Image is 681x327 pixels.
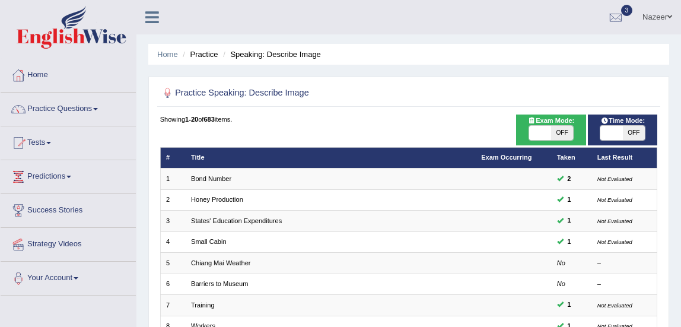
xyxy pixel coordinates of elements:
[180,49,218,60] li: Practice
[516,115,585,145] div: Show exams occurring in exams
[160,115,658,124] div: Showing of items.
[564,174,575,185] span: You can still take this question
[1,126,136,156] a: Tests
[524,116,578,126] span: Exam Mode:
[203,116,214,123] b: 683
[597,239,632,245] small: Not Evaluated
[160,295,186,316] td: 7
[623,126,645,140] span: OFF
[160,231,186,252] td: 4
[1,59,136,88] a: Home
[597,218,632,224] small: Not Evaluated
[1,262,136,291] a: Your Account
[597,280,651,289] div: –
[160,274,186,294] td: 6
[191,217,282,224] a: States' Education Expenditures
[591,147,657,168] th: Last Result
[160,169,186,189] td: 1
[191,280,248,287] a: Barriers to Museum
[1,160,136,190] a: Predictions
[191,259,251,266] a: Chiang Mai Weather
[1,194,136,224] a: Success Stories
[191,175,231,182] a: Bond Number
[160,189,186,210] td: 2
[191,301,215,309] a: Training
[160,253,186,274] td: 5
[481,154,532,161] a: Exam Occurring
[621,5,633,16] span: 3
[564,237,575,247] span: You can still take this question
[564,215,575,226] span: You can still take this question
[191,196,243,203] a: Honey Production
[564,195,575,205] span: You can still take this question
[551,126,573,140] span: OFF
[557,259,565,266] em: No
[597,259,651,268] div: –
[1,93,136,122] a: Practice Questions
[157,50,178,59] a: Home
[597,196,632,203] small: Not Evaluated
[220,49,321,60] li: Speaking: Describe Image
[185,116,198,123] b: 1-20
[1,228,136,258] a: Strategy Videos
[564,300,575,310] span: You can still take this question
[557,280,565,287] em: No
[186,147,476,168] th: Title
[160,147,186,168] th: #
[597,176,632,182] small: Not Evaluated
[597,302,632,309] small: Not Evaluated
[191,238,227,245] a: Small Cabin
[551,147,591,168] th: Taken
[160,85,469,101] h2: Practice Speaking: Describe Image
[160,211,186,231] td: 3
[596,116,648,126] span: Time Mode:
